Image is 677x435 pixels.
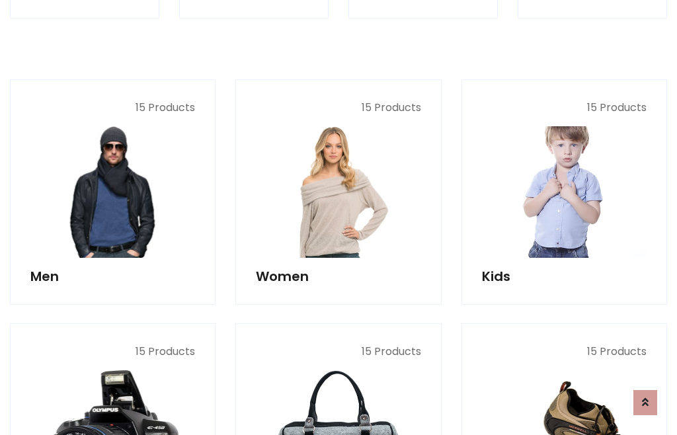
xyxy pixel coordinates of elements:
[256,100,420,116] p: 15 Products
[256,344,420,360] p: 15 Products
[482,268,647,284] h5: Kids
[482,100,647,116] p: 15 Products
[30,268,195,284] h5: Men
[30,344,195,360] p: 15 Products
[30,100,195,116] p: 15 Products
[256,268,420,284] h5: Women
[482,344,647,360] p: 15 Products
